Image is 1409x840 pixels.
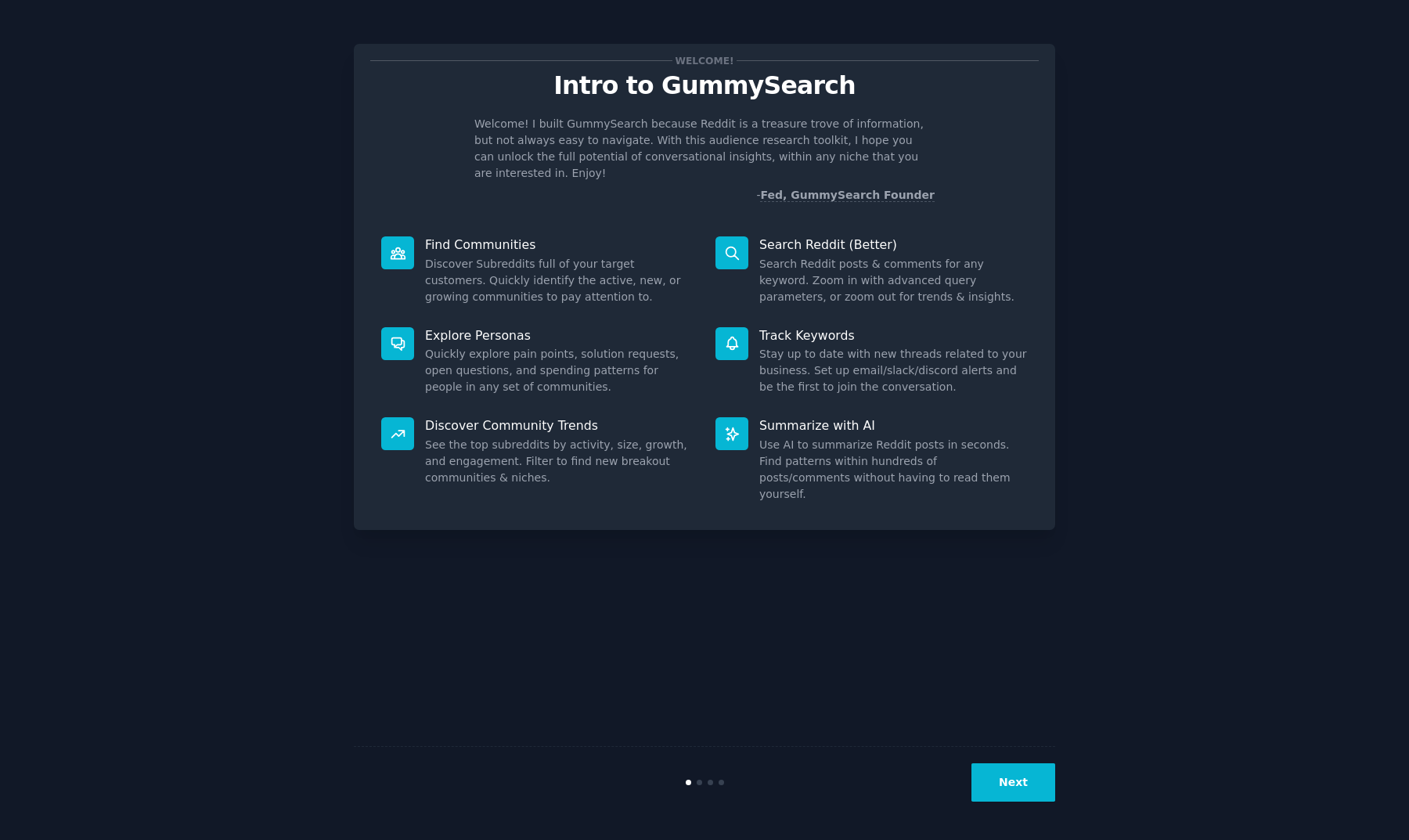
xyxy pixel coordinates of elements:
div: - [756,187,935,204]
dd: Discover Subreddits full of your target customers. Quickly identify the active, new, or growing c... [425,256,694,305]
p: Track Keywords [759,327,1028,344]
a: Fed, GummySearch Founder [760,189,935,202]
p: Summarize with AI [759,417,1028,434]
p: Intro to GummySearch [370,72,1039,99]
dd: Stay up to date with new threads related to your business. Set up email/slack/discord alerts and ... [759,346,1028,395]
dd: Use AI to summarize Reddit posts in seconds. Find patterns within hundreds of posts/comments with... [759,437,1028,503]
dd: See the top subreddits by activity, size, growth, and engagement. Filter to find new breakout com... [425,437,694,486]
p: Find Communities [425,236,694,253]
p: Welcome! I built GummySearch because Reddit is a treasure trove of information, but not always ea... [474,116,935,182]
span: Welcome! [672,52,737,69]
dd: Search Reddit posts & comments for any keyword. Zoom in with advanced query parameters, or zoom o... [759,256,1028,305]
p: Explore Personas [425,327,694,344]
button: Next [971,763,1055,802]
p: Search Reddit (Better) [759,236,1028,253]
p: Discover Community Trends [425,417,694,434]
dd: Quickly explore pain points, solution requests, open questions, and spending patterns for people ... [425,346,694,395]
